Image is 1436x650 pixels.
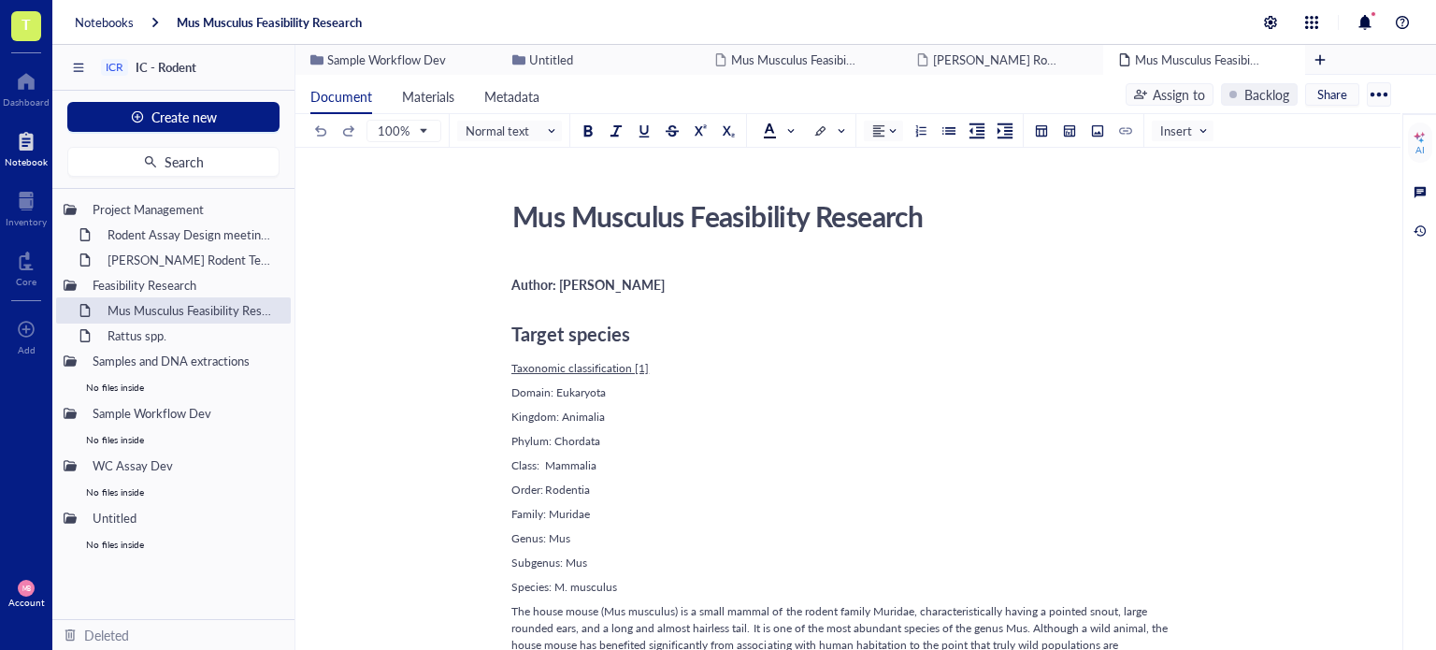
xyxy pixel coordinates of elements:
span: Species: M. musculus [511,579,617,595]
div: Mus Musculus Feasibility Research [504,193,1170,239]
div: Feasibility Research [84,272,283,298]
span: Share [1317,86,1347,103]
div: Project Management [84,196,283,223]
a: Dashboard [3,66,50,108]
span: Search [165,154,204,169]
span: Class: Mammalia [511,457,596,473]
div: Deleted [84,625,129,645]
span: Order: Rodentia [511,482,590,498]
span: Create new [151,109,217,124]
span: T [22,12,31,36]
a: Inventory [6,186,47,227]
span: MB [22,585,30,592]
button: Search [67,147,280,177]
a: Mus Musculus Feasibility Research [177,14,362,31]
span: Document [310,87,372,106]
div: Samples and DNA extractions [84,348,283,374]
span: Kingdom: Animalia [511,409,605,425]
a: Core [16,246,36,287]
div: Notebook [5,156,48,167]
div: No files inside [56,426,291,453]
div: Account [8,597,45,608]
div: ICR [106,61,123,74]
div: AI [1415,144,1425,155]
span: Normal text [466,123,557,139]
span: Author: [PERSON_NAME] [511,275,665,294]
div: No files inside [56,479,291,505]
div: Inventory [6,216,47,227]
div: No files inside [56,531,291,557]
div: Assign to [1153,84,1205,105]
span: 100% [378,123,426,139]
div: Mus Musculus Feasibility Research [99,297,283,324]
div: Backlog [1244,84,1289,105]
div: WC Assay Dev [84,453,283,479]
span: Insert [1160,123,1209,139]
div: Core [16,276,36,287]
span: Subgenus: Mus [511,555,587,571]
span: Target species [511,321,630,347]
span: Metadata [484,87,539,106]
div: Untitled [84,505,283,531]
div: Add [18,344,36,355]
span: IC - Rodent [136,58,196,76]
button: Create new [67,102,280,132]
div: Rodent Assay Design meeting_[DATE] [99,222,283,248]
span: Domain: Eukaryota [511,384,606,400]
span: Materials [402,87,454,106]
div: [PERSON_NAME] Rodent Test Full Proposal [99,247,283,273]
span: Family: Muridae [511,506,590,522]
a: Notebooks [75,14,134,31]
a: Notebook [5,126,48,167]
div: No files inside [56,374,291,400]
div: Dashboard [3,96,50,108]
span: Genus: Mus [511,530,570,546]
div: Rattus spp. [99,323,283,349]
div: Sample Workflow Dev [84,400,283,426]
button: Share [1305,83,1359,106]
span: Taxonomic classification [1] [511,360,649,376]
span: Phylum: Chordata [511,433,600,449]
